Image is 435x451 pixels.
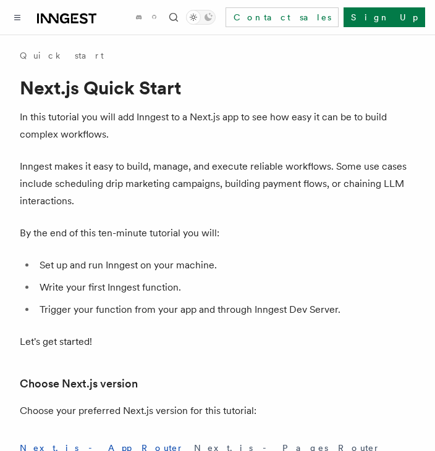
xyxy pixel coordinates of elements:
button: Toggle navigation [10,10,25,25]
p: In this tutorial you will add Inngest to a Next.js app to see how easy it can be to build complex... [20,109,415,143]
li: Trigger your function from your app and through Inngest Dev Server. [36,301,415,318]
li: Set up and run Inngest on your machine. [36,257,415,274]
h1: Next.js Quick Start [20,77,415,99]
a: Contact sales [226,7,339,27]
p: By the end of this ten-minute tutorial you will: [20,225,415,242]
p: Choose your preferred Next.js version for this tutorial: [20,402,415,420]
a: Choose Next.js version [20,375,138,392]
li: Write your first Inngest function. [36,279,415,296]
p: Let's get started! [20,333,415,350]
p: Inngest makes it easy to build, manage, and execute reliable workflows. Some use cases include sc... [20,158,415,210]
button: Find something... [166,10,181,25]
a: Quick start [20,49,104,62]
button: Toggle dark mode [186,10,216,25]
a: Sign Up [344,7,425,27]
